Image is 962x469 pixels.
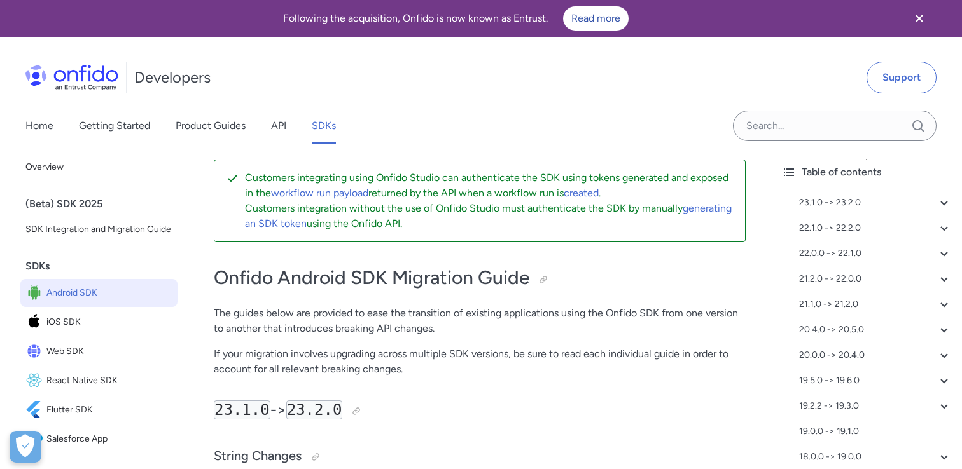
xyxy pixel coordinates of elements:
[46,284,172,302] span: Android SDK
[25,254,183,279] div: SDKs
[799,348,952,363] a: 20.0.0 -> 20.4.0
[25,65,118,90] img: Onfido Logo
[799,221,952,236] a: 22.1.0 -> 22.2.0
[46,401,172,419] span: Flutter SDK
[25,343,46,360] img: IconWeb SDK
[799,246,952,261] a: 22.0.0 -> 22.1.0
[25,160,172,175] span: Overview
[867,62,937,93] a: Support
[563,6,629,31] a: Read more
[286,400,343,419] code: 23.2.0
[20,217,178,242] a: SDK Integration and Migration Guide
[245,201,735,231] p: Customers integration without the use of Onfido Studio must authenticate the SDK by manually usin...
[912,11,927,26] svg: Close banner
[799,297,952,312] a: 21.1.0 -> 21.2.0
[46,430,172,448] span: Salesforce App
[799,398,952,414] a: 19.2.2 -> 19.3.0
[25,191,183,217] div: (Beta) SDK 2025
[733,111,937,141] input: Onfido search input field
[20,279,178,307] a: IconAndroid SDKAndroid SDK
[25,401,46,419] img: IconFlutter SDK
[214,346,746,377] p: If your migration involves upgrading across multiple SDK versions, be sure to read each individua...
[176,108,246,144] a: Product Guides
[20,308,178,336] a: IconiOS SDKiOS SDK
[799,271,952,287] a: 21.2.0 -> 22.0.0
[15,6,896,31] div: Following the acquisition, Onfido is now known as Entrust.
[214,265,746,290] h1: Onfido Android SDK Migration Guide
[20,425,178,453] a: IconSalesforce AppSalesforce App
[46,343,172,360] span: Web SDK
[46,372,172,390] span: React Native SDK
[799,322,952,337] a: 20.4.0 -> 20.5.0
[25,313,46,331] img: IconiOS SDK
[25,222,172,237] span: SDK Integration and Migration Guide
[79,108,150,144] a: Getting Started
[781,165,952,180] div: Table of contents
[271,187,368,199] a: workflow run payload
[20,367,178,395] a: IconReact Native SDKReact Native SDK
[799,449,952,465] a: 18.0.0 -> 19.0.0
[799,195,952,210] a: 23.1.0 -> 23.2.0
[245,170,735,201] p: Customers integrating using Onfido Studio can authenticate the SDK using tokens generated and exp...
[46,313,172,331] span: iOS SDK
[20,154,178,180] a: Overview
[214,306,746,336] p: The guides below are provided to ease the transition of existing applications using the Onfido SD...
[25,284,46,302] img: IconAndroid SDK
[896,3,943,34] button: Close banner
[312,108,336,144] a: SDKs
[134,67,211,88] h1: Developers
[564,187,599,199] a: created
[10,431,41,463] button: Open Preferences
[25,108,53,144] a: Home
[10,431,41,463] div: Cookie Preferences
[214,400,746,421] h2: ->
[25,372,46,390] img: IconReact Native SDK
[799,373,952,388] a: 19.5.0 -> 19.6.0
[214,447,746,467] h3: String Changes
[799,424,952,439] a: 19.0.0 -> 19.1.0
[271,108,286,144] a: API
[25,430,46,448] img: IconSalesforce App
[20,337,178,365] a: IconWeb SDKWeb SDK
[20,396,178,424] a: IconFlutter SDKFlutter SDK
[214,400,270,419] code: 23.1.0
